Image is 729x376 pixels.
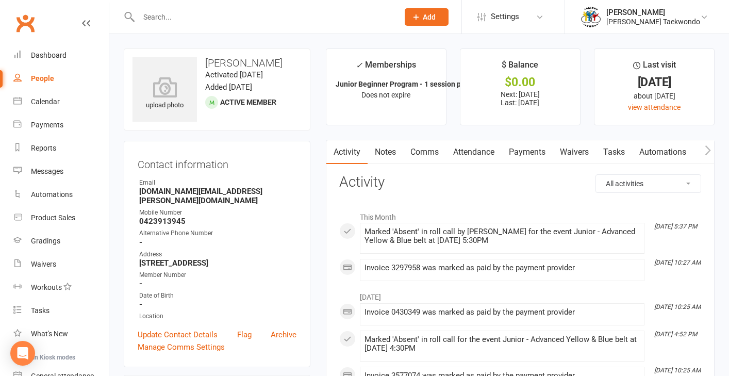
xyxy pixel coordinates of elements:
h3: Contact information [138,155,296,170]
span: Active member [220,98,276,106]
a: Update Contact Details [138,329,218,341]
a: Messages [13,160,109,183]
a: Product Sales [13,206,109,230]
i: [DATE] 4:52 PM [654,331,697,338]
strong: 0423913945 [139,217,296,226]
p: Next: [DATE] Last: [DATE] [470,90,571,107]
strong: - [139,300,296,309]
i: [DATE] 10:25 AM [654,303,701,310]
div: Last visit [633,58,676,77]
strong: Junior Beginner Program - 1 session per we... [336,80,485,88]
i: [DATE] 10:27 AM [654,259,701,266]
div: [PERSON_NAME] Taekwondo [606,17,700,26]
a: Tasks [13,299,109,322]
div: $0.00 [470,77,571,88]
img: thumb_image1638236014.png [581,7,601,27]
div: People [31,74,54,83]
a: What's New [13,322,109,346]
a: Payments [502,140,553,164]
time: Activated [DATE] [205,70,263,79]
a: Flag [237,329,252,341]
a: Workouts [13,276,109,299]
div: Alternative Phone Number [139,228,296,238]
div: Gradings [31,237,60,245]
div: about [DATE] [604,90,705,102]
a: Manage Comms Settings [138,341,225,353]
div: What's New [31,330,68,338]
div: Mobile Number [139,208,296,218]
div: Messages [31,167,63,175]
h3: Activity [339,174,701,190]
strong: - [139,238,296,247]
div: [DATE] [604,77,705,88]
div: Product Sales [31,214,75,222]
div: Open Intercom Messenger [10,341,35,366]
input: Search... [136,10,391,24]
a: Activity [326,140,368,164]
div: Dashboard [31,51,67,59]
span: Does not expire [361,91,410,99]
a: People [13,67,109,90]
span: Add [423,13,436,21]
div: Workouts [31,283,62,291]
div: [PERSON_NAME] [606,8,700,17]
i: ✓ [356,60,362,70]
h3: [PERSON_NAME] [132,57,302,69]
div: Invoice 3297958 was marked as paid by the payment provider [364,264,640,272]
div: Payments [31,121,63,129]
a: Automations [13,183,109,206]
li: This Month [339,206,701,223]
div: Tasks [31,306,49,315]
div: Marked 'Absent' in roll call for the event Junior - Advanced Yellow & Blue belt at [DATE] 4:30PM [364,335,640,353]
time: Added [DATE] [205,83,252,92]
div: Memberships [356,58,416,77]
div: Invoice 0430349 was marked as paid by the payment provider [364,308,640,317]
a: Waivers [13,253,109,276]
a: Calendar [13,90,109,113]
a: Payments [13,113,109,137]
strong: [DOMAIN_NAME][EMAIL_ADDRESS][PERSON_NAME][DOMAIN_NAME] [139,187,296,205]
a: Tasks [596,140,632,164]
a: Automations [632,140,693,164]
a: Reports [13,137,109,160]
button: Add [405,8,449,26]
div: $ Balance [502,58,538,77]
a: Archive [271,329,296,341]
div: Email [139,178,296,188]
a: Dashboard [13,44,109,67]
a: Gradings [13,230,109,253]
strong: [STREET_ADDRESS] [139,258,296,268]
a: Waivers [553,140,596,164]
a: Clubworx [12,10,38,36]
span: Settings [491,5,519,28]
strong: - [139,279,296,288]
div: Date of Birth [139,291,296,301]
div: Waivers [31,260,56,268]
div: Calendar [31,97,60,106]
a: view attendance [628,103,681,111]
div: Automations [31,190,73,199]
i: [DATE] 10:25 AM [654,367,701,374]
div: Address [139,250,296,259]
div: Member Number [139,270,296,280]
a: Notes [368,140,403,164]
i: [DATE] 5:37 PM [654,223,697,230]
div: Reports [31,144,56,152]
a: Comms [403,140,446,164]
a: Attendance [446,140,502,164]
div: Location [139,312,296,321]
div: upload photo [132,77,197,111]
li: [DATE] [339,286,701,303]
div: Marked 'Absent' in roll call by [PERSON_NAME] for the event Junior - Advanced Yellow & Blue belt ... [364,227,640,245]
